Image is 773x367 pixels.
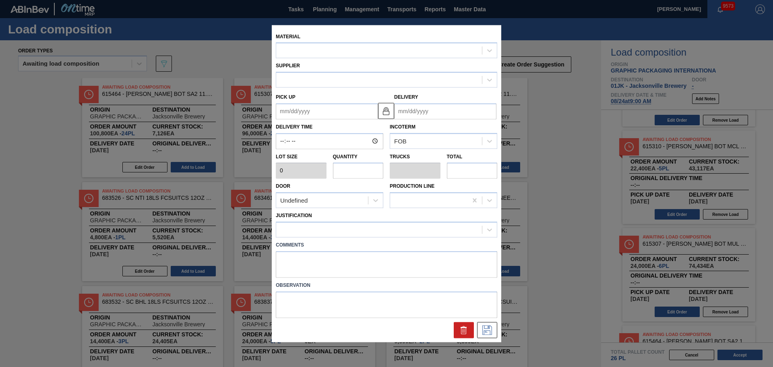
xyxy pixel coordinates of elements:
[276,121,383,133] label: Delivery Time
[381,106,391,116] img: locked
[394,103,496,119] input: mm/dd/yyyy
[477,322,497,338] div: Save Suggestion
[276,95,296,100] label: Pick up
[280,197,308,204] div: Undefined
[276,34,300,39] label: Material
[276,103,378,119] input: mm/dd/yyyy
[276,184,290,189] label: Door
[276,63,300,69] label: Supplier
[276,239,497,251] label: Comments
[333,154,358,160] label: Quantity
[378,103,394,119] button: locked
[390,154,410,160] label: Trucks
[276,213,312,219] label: Justification
[394,138,407,145] div: FOB
[454,322,474,338] div: Delete Suggestion
[276,151,327,163] label: Lot size
[394,95,418,100] label: Delivery
[390,124,415,130] label: Incoterm
[276,280,497,291] label: Observation
[390,184,434,189] label: Production Line
[447,154,463,160] label: Total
